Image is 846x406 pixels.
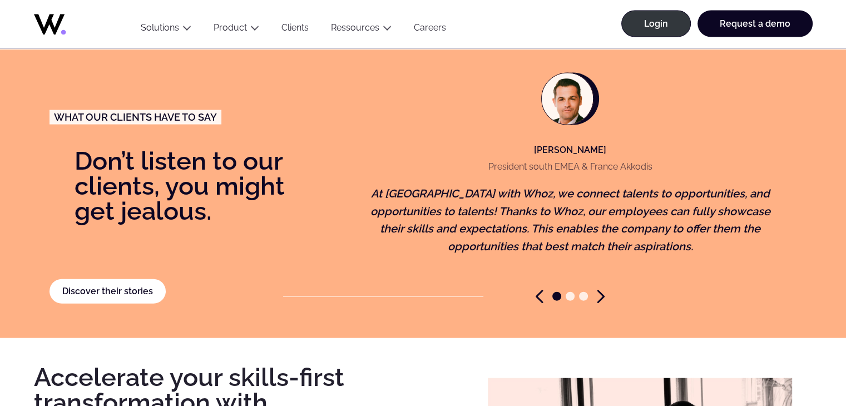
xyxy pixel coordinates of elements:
[479,162,661,171] p: President south EMEA & France Akkodis
[536,290,543,304] span: Previous slide
[773,333,830,390] iframe: Chatbot
[214,22,247,33] a: Product
[697,11,813,37] a: Request a demo
[270,22,320,37] a: Clients
[320,22,403,37] button: Ressources
[566,292,575,301] span: Go to slide 2
[403,22,457,37] a: Careers
[54,112,217,122] span: What our clients have to say
[202,22,270,37] button: Product
[34,363,344,392] strong: Accelerate your skills-first
[542,73,593,125] img: Capture-decran-2024-02-21-a-11.17.06.png
[50,279,166,304] a: Discover their stories
[355,185,785,255] p: At [GEOGRAPHIC_DATA] with Whoz, we connect talents to opportunities, and opportunities to talents...
[331,22,379,33] a: Ressources
[579,292,588,301] span: Go to slide 3
[130,22,202,37] button: Solutions
[479,143,661,157] p: [PERSON_NAME]
[50,148,315,224] p: Don’t listen to our clients, you might get jealous.
[597,290,605,304] span: Next slide
[552,292,561,301] span: Go to slide 1
[355,55,785,290] figure: 1 / 3
[621,11,691,37] a: Login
